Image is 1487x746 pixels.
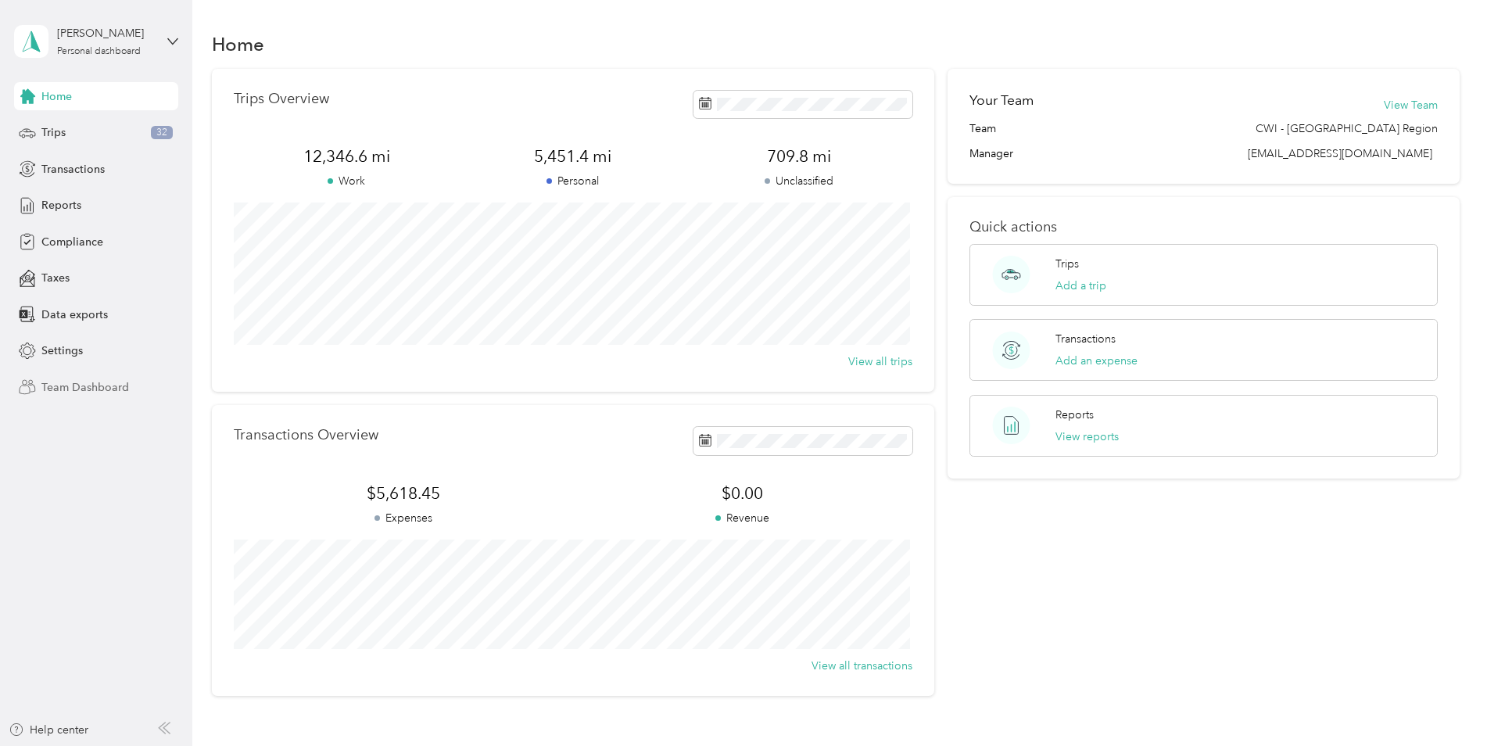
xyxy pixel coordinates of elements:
span: 32 [151,126,173,140]
button: Add an expense [1055,353,1138,369]
span: Transactions [41,161,105,178]
p: Trips Overview [234,91,329,107]
button: View all transactions [812,658,912,674]
span: Team Dashboard [41,379,129,396]
span: Settings [41,343,83,359]
span: Team [969,120,996,137]
p: Unclassified [686,173,912,189]
span: 12,346.6 mi [234,145,460,167]
span: CWI - [GEOGRAPHIC_DATA] Region [1256,120,1438,137]
button: View all trips [848,353,912,370]
p: Revenue [573,510,912,526]
p: Transactions Overview [234,427,378,443]
div: Personal dashboard [57,47,141,56]
span: Compliance [41,234,103,250]
p: Quick actions [969,219,1438,235]
span: [EMAIL_ADDRESS][DOMAIN_NAME] [1248,147,1432,160]
span: Trips [41,124,66,141]
div: [PERSON_NAME] [57,25,155,41]
h1: Home [212,36,264,52]
h2: Your Team [969,91,1034,110]
p: Reports [1055,407,1094,423]
span: 5,451.4 mi [460,145,686,167]
iframe: Everlance-gr Chat Button Frame [1399,658,1487,746]
p: Trips [1055,256,1079,272]
p: Personal [460,173,686,189]
span: Data exports [41,307,108,323]
span: Manager [969,145,1013,162]
span: $5,618.45 [234,482,573,504]
p: Transactions [1055,331,1116,347]
span: 709.8 mi [686,145,912,167]
p: Expenses [234,510,573,526]
button: Help center [9,722,88,738]
button: View reports [1055,429,1119,445]
span: $0.00 [573,482,912,504]
span: Taxes [41,270,70,286]
button: Add a trip [1055,278,1106,294]
button: View Team [1384,97,1438,113]
span: Home [41,88,72,105]
p: Work [234,173,460,189]
span: Reports [41,197,81,213]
